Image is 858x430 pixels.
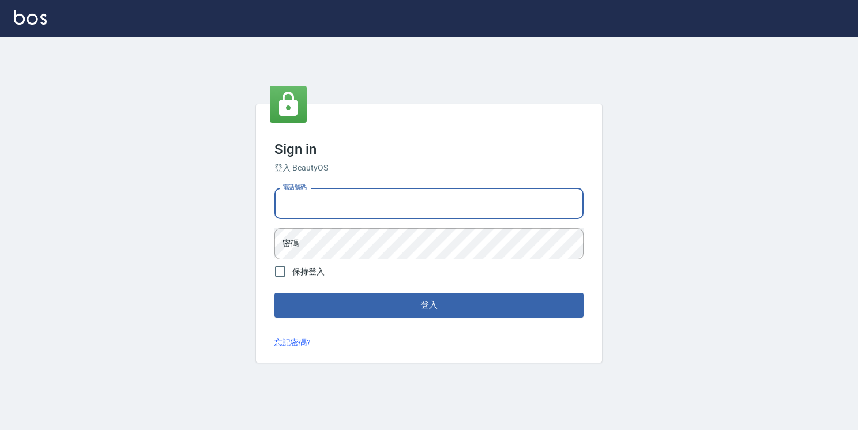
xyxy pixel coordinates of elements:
span: 保持登入 [292,266,325,278]
h3: Sign in [274,141,584,157]
h6: 登入 BeautyOS [274,162,584,174]
img: Logo [14,10,47,25]
button: 登入 [274,293,584,317]
label: 電話號碼 [283,183,307,191]
a: 忘記密碼? [274,337,311,349]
